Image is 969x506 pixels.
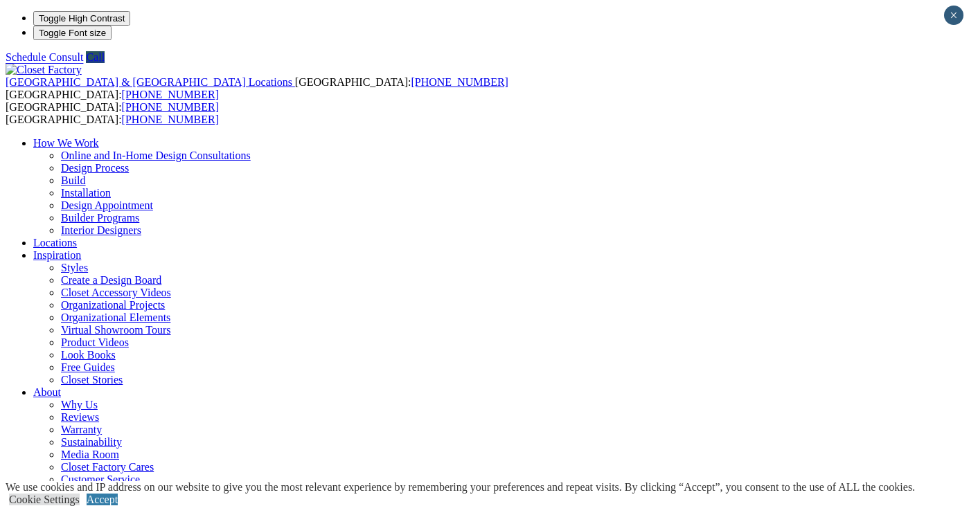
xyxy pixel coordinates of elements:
[39,13,125,24] span: Toggle High Contrast
[61,187,111,199] a: Installation
[411,76,508,88] a: [PHONE_NUMBER]
[122,101,219,113] a: [PHONE_NUMBER]
[6,101,219,125] span: [GEOGRAPHIC_DATA]: [GEOGRAPHIC_DATA]:
[944,6,963,25] button: Close
[61,399,98,410] a: Why Us
[39,28,106,38] span: Toggle Font size
[61,374,123,386] a: Closet Stories
[61,424,102,435] a: Warranty
[33,137,99,149] a: How We Work
[6,481,915,494] div: We use cookies and IP address on our website to give you the most relevant experience by remember...
[33,237,77,249] a: Locations
[86,51,105,63] a: Call
[61,461,154,473] a: Closet Factory Cares
[33,249,81,261] a: Inspiration
[61,349,116,361] a: Look Books
[61,436,122,448] a: Sustainability
[61,449,119,460] a: Media Room
[61,361,115,373] a: Free Guides
[61,311,170,323] a: Organizational Elements
[61,473,140,485] a: Customer Service
[61,199,153,211] a: Design Appointment
[87,494,118,505] a: Accept
[122,89,219,100] a: [PHONE_NUMBER]
[6,76,295,88] a: [GEOGRAPHIC_DATA] & [GEOGRAPHIC_DATA] Locations
[122,114,219,125] a: [PHONE_NUMBER]
[61,224,141,236] a: Interior Designers
[61,324,171,336] a: Virtual Showroom Tours
[6,76,508,100] span: [GEOGRAPHIC_DATA]: [GEOGRAPHIC_DATA]:
[61,150,251,161] a: Online and In-Home Design Consultations
[61,262,88,273] a: Styles
[6,76,292,88] span: [GEOGRAPHIC_DATA] & [GEOGRAPHIC_DATA] Locations
[61,162,129,174] a: Design Process
[61,174,86,186] a: Build
[61,274,161,286] a: Create a Design Board
[61,212,139,224] a: Builder Programs
[61,411,99,423] a: Reviews
[61,287,171,298] a: Closet Accessory Videos
[33,26,112,40] button: Toggle Font size
[33,386,61,398] a: About
[61,336,129,348] a: Product Videos
[9,494,80,505] a: Cookie Settings
[6,51,83,63] a: Schedule Consult
[6,64,82,76] img: Closet Factory
[61,299,165,311] a: Organizational Projects
[33,11,130,26] button: Toggle High Contrast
